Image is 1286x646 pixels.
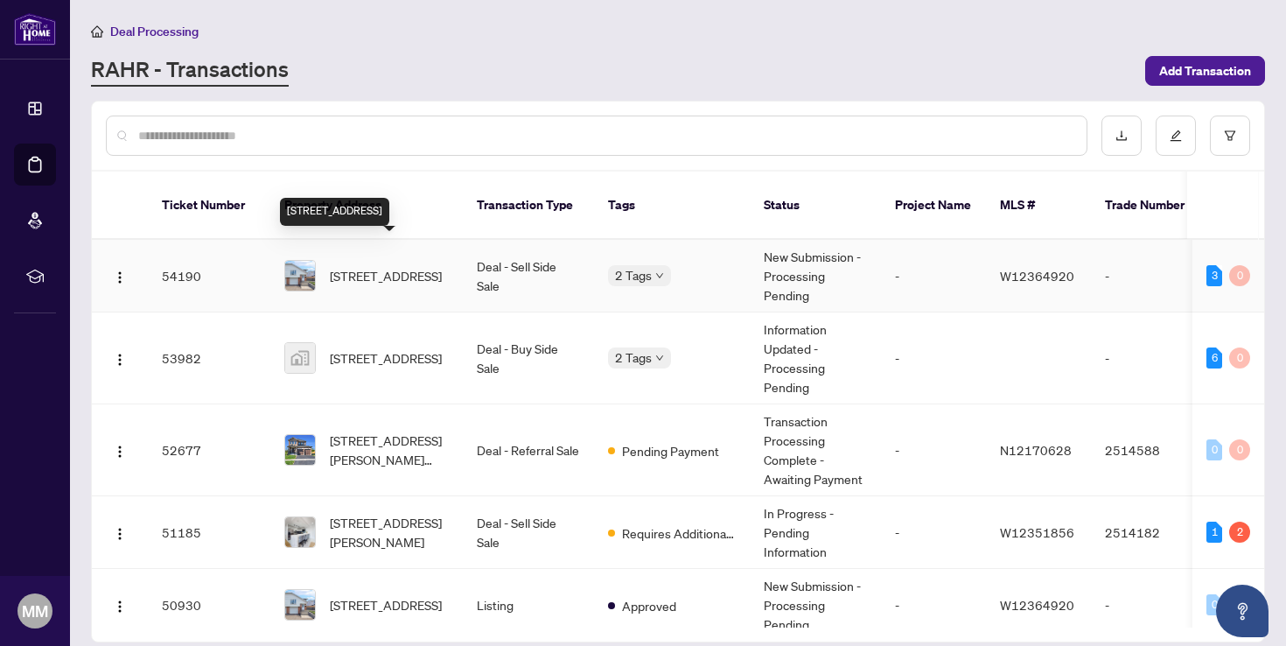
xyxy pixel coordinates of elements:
td: - [1091,569,1213,642]
th: Project Name [881,172,986,240]
span: filter [1224,130,1236,142]
td: 54190 [148,240,270,312]
img: thumbnail-img [285,435,315,465]
div: 0 [1229,348,1250,369]
div: 2 [1229,522,1250,543]
button: Logo [106,591,134,619]
img: thumbnail-img [285,517,315,547]
td: - [1091,312,1213,404]
div: [STREET_ADDRESS] [280,198,389,226]
img: logo [14,13,56,46]
img: thumbnail-img [285,343,315,373]
td: Deal - Sell Side Sale [463,496,594,569]
span: Add Transaction [1159,57,1251,85]
button: Logo [106,344,134,372]
th: MLS # [986,172,1091,240]
span: [STREET_ADDRESS][PERSON_NAME][PERSON_NAME] [330,431,449,469]
td: 2514588 [1091,404,1213,496]
button: Open asap [1216,585,1269,637]
img: Logo [113,527,127,541]
td: - [881,404,986,496]
span: W12351856 [1000,524,1074,540]
span: edit [1170,130,1182,142]
th: Transaction Type [463,172,594,240]
td: In Progress - Pending Information [750,496,881,569]
span: 2 Tags [615,265,652,285]
td: - [881,496,986,569]
td: Deal - Referral Sale [463,404,594,496]
button: download [1101,116,1142,156]
td: - [881,312,986,404]
th: Ticket Number [148,172,270,240]
div: 0 [1206,439,1222,460]
img: thumbnail-img [285,261,315,291]
span: down [655,354,664,362]
img: Logo [113,600,127,614]
td: Deal - Buy Side Sale [463,312,594,404]
td: Listing [463,569,594,642]
button: Add Transaction [1145,56,1265,86]
span: Approved [622,596,676,615]
a: RAHR - Transactions [91,55,289,87]
img: Logo [113,353,127,367]
th: Status [750,172,881,240]
td: Transaction Processing Complete - Awaiting Payment [750,404,881,496]
span: Requires Additional Docs [622,523,736,543]
img: thumbnail-img [285,590,315,620]
td: New Submission - Processing Pending [750,240,881,312]
span: download [1115,130,1128,142]
img: Logo [113,445,127,459]
td: 2514182 [1091,496,1213,569]
span: N12170628 [1000,442,1072,458]
td: - [1091,240,1213,312]
span: [STREET_ADDRESS][PERSON_NAME] [330,513,449,551]
div: 0 [1229,439,1250,460]
th: Tags [594,172,750,240]
img: Logo [113,270,127,284]
div: 0 [1206,594,1222,615]
button: Logo [106,518,134,546]
span: W12364920 [1000,597,1074,613]
div: 1 [1206,522,1222,543]
button: filter [1210,116,1250,156]
span: Deal Processing [110,24,199,39]
td: - [881,569,986,642]
span: [STREET_ADDRESS] [330,348,442,368]
span: [STREET_ADDRESS] [330,266,442,285]
td: 51185 [148,496,270,569]
td: Information Updated - Processing Pending [750,312,881,404]
button: Logo [106,262,134,290]
div: 0 [1229,265,1250,286]
span: MM [22,599,48,623]
button: edit [1156,116,1196,156]
td: 53982 [148,312,270,404]
th: Trade Number [1091,172,1213,240]
td: Deal - Sell Side Sale [463,240,594,312]
span: home [91,25,103,38]
span: down [655,271,664,280]
div: 3 [1206,265,1222,286]
td: - [881,240,986,312]
div: 6 [1206,348,1222,369]
span: [STREET_ADDRESS] [330,595,442,614]
span: Pending Payment [622,441,719,460]
span: W12364920 [1000,268,1074,284]
span: 2 Tags [615,348,652,368]
td: 52677 [148,404,270,496]
th: Property Address [270,172,463,240]
td: 50930 [148,569,270,642]
button: Logo [106,436,134,464]
td: New Submission - Processing Pending [750,569,881,642]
